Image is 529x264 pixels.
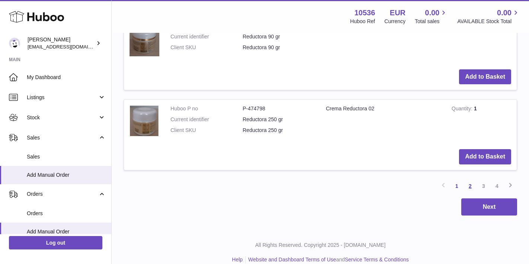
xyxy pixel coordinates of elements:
[457,8,520,25] a: 0.00 AVAILABLE Stock Total
[490,179,504,193] a: 4
[354,8,375,18] strong: 10536
[457,18,520,25] span: AVAILABLE Stock Total
[461,198,517,216] button: Next
[243,105,315,112] dd: P-474798
[171,33,243,40] dt: Current identifier
[171,127,243,134] dt: Client SKU
[27,134,98,141] span: Sales
[385,18,406,25] div: Currency
[27,94,98,101] span: Listings
[9,38,20,49] img: riberoyepescamila@hotmail.com
[243,33,315,40] dd: Reductora 90 gr
[450,179,463,193] a: 1
[390,8,405,18] strong: EUR
[243,116,315,123] dd: Reductora 250 gr
[27,210,106,217] span: Orders
[27,153,106,160] span: Sales
[459,149,511,164] button: Add to Basket
[27,172,106,179] span: Add Manual Order
[497,8,512,18] span: 0.00
[243,127,315,134] dd: Reductora 250 gr
[28,36,95,50] div: [PERSON_NAME]
[171,105,243,112] dt: Huboo P no
[130,22,159,56] img: Crema Reductora 01
[27,114,98,121] span: Stock
[246,256,409,263] li: and
[171,116,243,123] dt: Current identifier
[28,44,109,50] span: [EMAIL_ADDRESS][DOMAIN_NAME]
[243,44,315,51] dd: Reductora 90 gr
[415,18,448,25] span: Total sales
[118,242,523,249] p: All Rights Reserved. Copyright 2025 - [DOMAIN_NAME]
[248,257,336,263] a: Website and Dashboard Terms of Use
[477,179,490,193] a: 3
[9,236,102,249] a: Log out
[463,179,477,193] a: 2
[232,257,243,263] a: Help
[350,18,375,25] div: Huboo Ref
[459,69,511,85] button: Add to Basket
[452,106,474,113] strong: Quantity
[425,8,440,18] span: 0.00
[130,105,159,136] img: Crema Reductora 02
[27,74,106,81] span: My Dashboard
[446,17,517,64] td: 106
[345,257,409,263] a: Service Terms & Conditions
[321,100,446,143] td: Crema Reductora 02
[171,44,243,51] dt: Client SKU
[27,191,98,198] span: Orders
[27,228,106,235] span: Add Manual Order
[415,8,448,25] a: 0.00 Total sales
[321,17,446,64] td: Crema Reductora 01
[446,100,517,143] td: 1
